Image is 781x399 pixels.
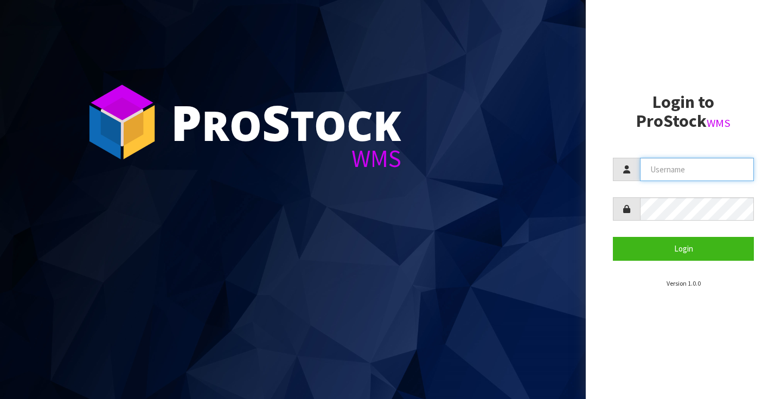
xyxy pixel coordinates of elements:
button: Login [613,237,754,260]
span: P [171,89,202,155]
div: WMS [171,146,401,171]
h2: Login to ProStock [613,93,754,131]
div: ro tock [171,98,401,146]
small: WMS [707,116,731,130]
span: S [262,89,290,155]
input: Username [640,158,754,181]
img: ProStock Cube [81,81,163,163]
small: Version 1.0.0 [667,279,701,287]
